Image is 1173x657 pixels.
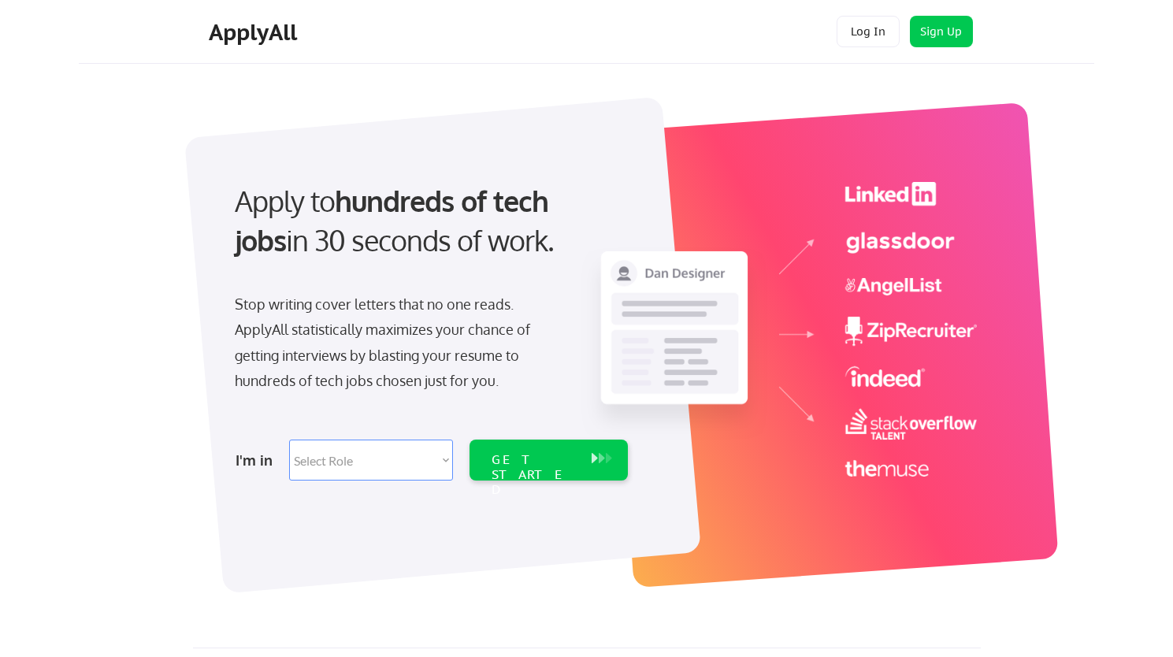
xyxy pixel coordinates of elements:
[492,452,576,498] div: GET STARTED
[910,16,973,47] button: Sign Up
[235,181,622,261] div: Apply to in 30 seconds of work.
[236,447,280,473] div: I'm in
[235,291,559,394] div: Stop writing cover letters that no one reads. ApplyAll statistically maximizes your chance of get...
[235,183,555,258] strong: hundreds of tech jobs
[837,16,900,47] button: Log In
[209,19,302,46] div: ApplyAll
